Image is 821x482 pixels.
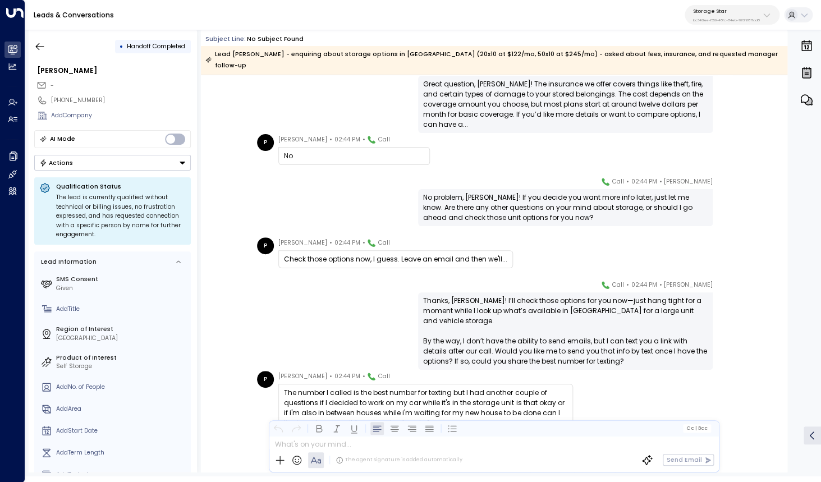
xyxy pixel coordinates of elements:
span: Call [612,176,624,187]
div: • [120,39,123,54]
div: The agent signature is added automatically [336,456,462,464]
div: Lead Information [38,258,97,267]
div: [GEOGRAPHIC_DATA] [56,334,187,343]
span: • [362,237,365,249]
span: 02:44 PM [334,134,360,145]
img: 120_headshot.jpg [717,443,734,460]
div: P [257,134,274,151]
button: Undo [272,421,286,435]
span: • [362,371,365,382]
span: • [329,237,332,249]
span: 02:44 PM [334,237,360,249]
span: 02:44 PM [631,176,657,187]
span: [PERSON_NAME] [278,237,327,249]
div: P [257,237,274,254]
div: Actions [39,159,74,167]
div: Button group with a nested menu [34,155,191,171]
label: Region of Interest [56,325,187,334]
div: The number I called is the best number for texting but I had another couple of questions if I dec... [284,388,567,428]
button: Storage Starbc340fee-f559-48fc-84eb-70f3f6817ad8 [685,5,779,25]
span: • [329,134,332,145]
div: Check those options now, I guess. Leave an email and then we'll... [284,254,507,264]
label: Product of Interest [56,354,187,362]
span: - [51,81,54,90]
p: Storage Star [693,8,760,15]
img: 120_headshot.jpg [717,176,734,193]
span: • [329,371,332,382]
span: Call [378,134,390,145]
div: AI Mode [50,134,75,145]
span: Call [378,371,390,382]
div: [PHONE_NUMBER] [51,96,191,105]
span: | [695,425,697,431]
span: 02:44 PM [631,279,657,291]
div: No [284,151,424,161]
img: 120_headshot.jpg [717,279,734,296]
button: Redo [290,421,303,435]
button: Actions [34,155,191,171]
div: Self Storage [56,362,187,371]
div: AddTerm Length [56,448,187,457]
span: 02:44 PM [334,371,360,382]
p: Qualification Status [56,182,186,191]
span: • [626,176,629,187]
button: Cc|Bcc [683,424,711,432]
div: The lead is currently qualified without technical or billing issues, no frustration expressed, an... [56,193,186,240]
div: [PERSON_NAME] [37,66,191,76]
span: [PERSON_NAME] [664,176,713,187]
div: AddCompany [51,111,191,120]
span: Call [378,237,390,249]
span: Cc Bcc [686,425,708,431]
div: No problem, [PERSON_NAME]! If you decide you want more info later, just let me know. Are there an... [423,192,708,223]
span: • [659,176,662,187]
div: Given [56,284,187,293]
p: bc340fee-f559-48fc-84eb-70f3f6817ad8 [693,18,760,22]
span: Handoff Completed [127,42,185,51]
div: Great question, [PERSON_NAME]! The insurance we offer covers things like theft, fire, and certain... [423,79,708,130]
div: AddNo. of People [56,383,187,392]
div: P [257,371,274,388]
div: AddStart Date [56,426,187,435]
span: [PERSON_NAME] [278,371,327,382]
div: Thanks, [PERSON_NAME]! I’ll check those options for you now—just hang tight for a moment while I ... [423,296,708,366]
span: [PERSON_NAME] [664,279,713,291]
div: AddBudget [56,470,187,479]
span: Subject Line: [205,35,246,43]
a: Leads & Conversations [34,10,114,20]
div: Lead [PERSON_NAME] - enquiring about storage options in [GEOGRAPHIC_DATA] (20x10 at $122/mo, 50x1... [205,49,782,71]
span: • [659,279,662,291]
span: • [362,134,365,145]
div: No subject found [247,35,304,44]
span: [PERSON_NAME] [278,134,327,145]
label: SMS Consent [56,275,187,284]
span: Call [612,279,624,291]
div: AddTitle [56,305,187,314]
div: AddArea [56,405,187,414]
span: • [626,279,629,291]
